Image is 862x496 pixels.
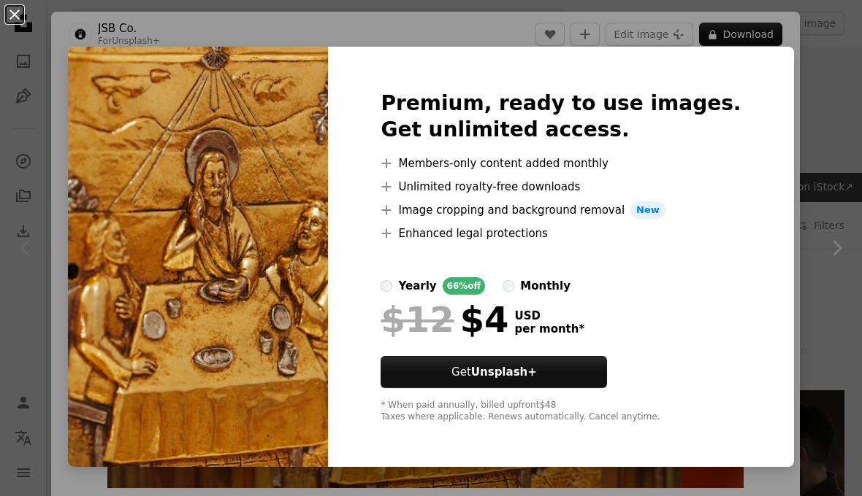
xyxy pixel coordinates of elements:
[503,280,514,292] input: monthly
[398,277,436,295] div: yearly
[443,277,486,295] div: 66% off
[630,201,665,219] span: New
[68,47,328,467] img: premium_photo-1677785617433-031ab653c59c
[381,400,741,423] div: * When paid annually, billed upfront $48 Taxes where applicable. Renews automatically. Cancel any...
[381,178,741,195] li: Unlimited royalty-free downloads
[381,155,741,172] li: Members-only content added monthly
[381,201,741,219] li: Image cropping and background removal
[381,280,392,292] input: yearly66%off
[520,277,571,295] div: monthly
[381,90,741,143] h2: Premium, ready to use images. Get unlimited access.
[514,309,584,322] span: USD
[381,301,454,338] span: $12
[381,356,607,388] button: GetUnsplash+
[514,322,584,336] span: per month *
[381,225,741,242] li: Enhanced legal protections
[381,301,508,338] div: $4
[471,365,537,379] strong: Unsplash+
